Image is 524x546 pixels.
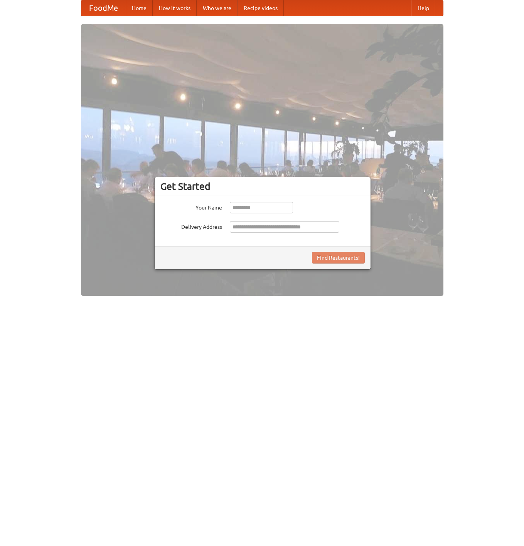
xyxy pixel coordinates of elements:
[238,0,284,16] a: Recipe videos
[411,0,435,16] a: Help
[312,252,365,264] button: Find Restaurants!
[81,0,126,16] a: FoodMe
[160,221,222,231] label: Delivery Address
[160,181,365,192] h3: Get Started
[153,0,197,16] a: How it works
[197,0,238,16] a: Who we are
[126,0,153,16] a: Home
[160,202,222,211] label: Your Name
